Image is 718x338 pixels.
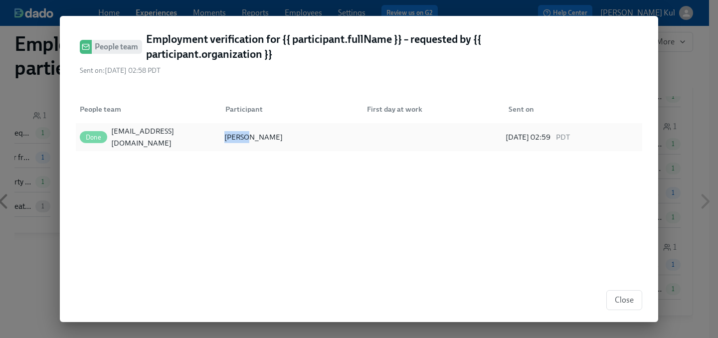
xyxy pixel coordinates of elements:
[146,32,583,62] h4: Employment verification for {{ participant.fullName }} – requested by {{ participant.organization }}
[554,131,570,143] span: PDT
[615,295,634,305] span: Close
[95,40,138,53] h6: People team
[80,134,107,141] span: Done
[76,99,217,119] div: People team
[505,103,642,115] div: Sent on
[363,103,501,115] div: First day at work
[80,66,161,75] span: Sent on: [DATE] 02:58 PDT
[217,99,359,119] div: Participant
[606,290,642,310] button: Close
[359,99,501,119] div: First day at work
[111,125,207,149] div: [EMAIL_ADDRESS][DOMAIN_NAME]
[76,103,217,115] div: People team
[506,131,638,143] div: [DATE] 02:59
[222,131,285,143] div: [PERSON_NAME]
[501,99,642,119] div: Sent on
[221,103,359,115] div: Participant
